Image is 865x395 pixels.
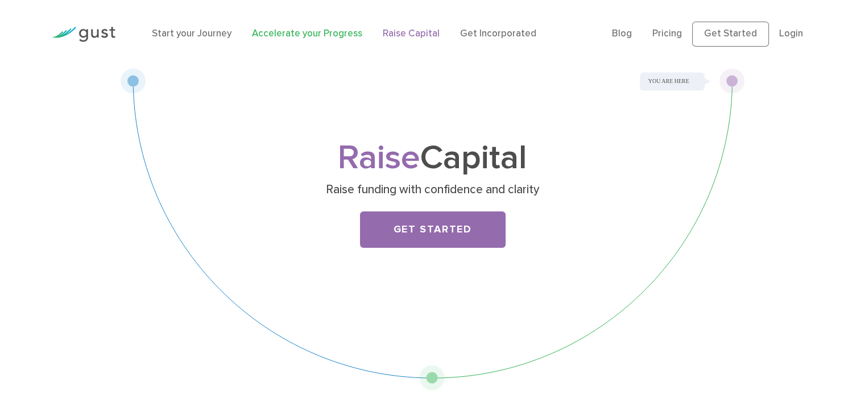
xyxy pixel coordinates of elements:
[212,182,653,198] p: Raise funding with confidence and clarity
[779,28,803,39] a: Login
[338,138,420,178] span: Raise
[208,143,657,174] h1: Capital
[52,27,115,42] img: Gust Logo
[252,28,362,39] a: Accelerate your Progress
[152,28,231,39] a: Start your Journey
[383,28,440,39] a: Raise Capital
[612,28,632,39] a: Blog
[692,22,769,47] a: Get Started
[460,28,536,39] a: Get Incorporated
[360,211,506,248] a: Get Started
[652,28,682,39] a: Pricing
